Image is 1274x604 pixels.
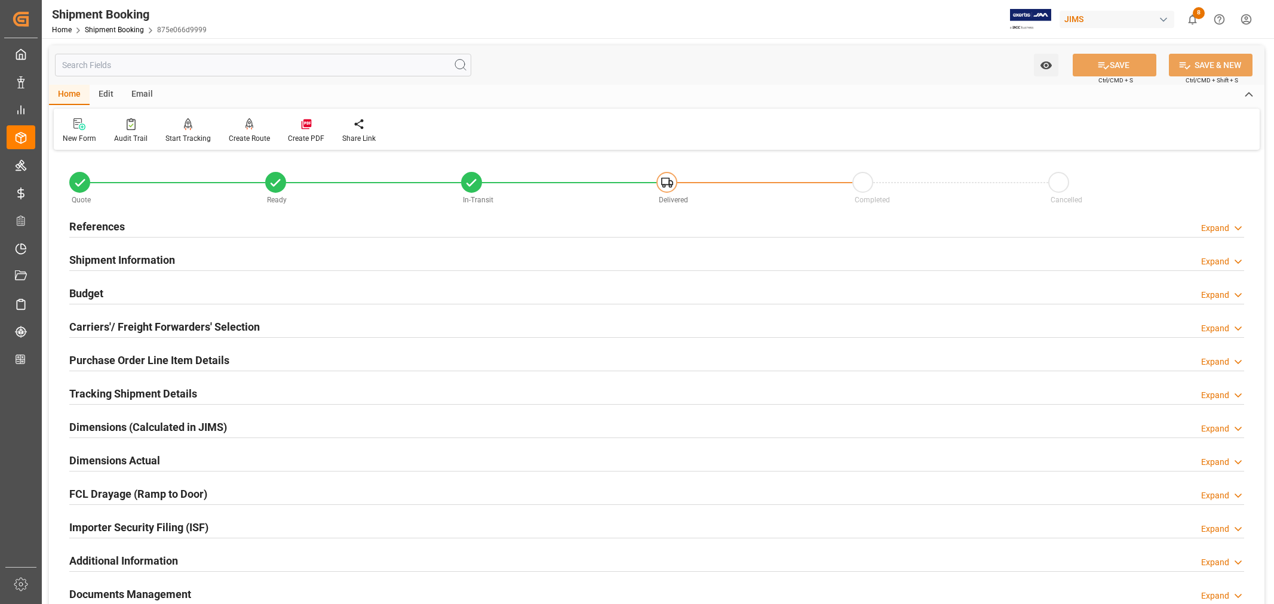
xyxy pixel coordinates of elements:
div: Expand [1201,222,1229,235]
span: Delivered [659,196,688,204]
h2: Dimensions Actual [69,452,160,469]
div: Start Tracking [165,133,211,144]
span: Ctrl/CMD + Shift + S [1186,76,1238,85]
div: Share Link [342,133,376,144]
div: Expand [1201,456,1229,469]
div: Create Route [229,133,270,144]
button: Help Center [1206,6,1233,33]
div: JIMS [1060,11,1174,28]
a: Home [52,26,72,34]
div: Shipment Booking [52,5,207,23]
h2: FCL Drayage (Ramp to Door) [69,486,207,502]
div: Expand [1201,423,1229,435]
div: Expand [1201,322,1229,335]
h2: Documents Management [69,586,191,602]
h2: Additional Information [69,553,178,569]
h2: Shipment Information [69,252,175,268]
div: New Form [63,133,96,144]
div: Expand [1201,523,1229,535]
div: Expand [1201,255,1229,268]
h2: Purchase Order Line Item Details [69,352,229,368]
div: Email [122,85,162,105]
h2: Tracking Shipment Details [69,386,197,402]
div: Expand [1201,356,1229,368]
div: Audit Trail [114,133,148,144]
div: Expand [1201,489,1229,502]
div: Edit [90,85,122,105]
h2: Budget [69,285,103,301]
span: Quote [72,196,91,204]
span: Cancelled [1051,196,1082,204]
span: Completed [855,196,890,204]
h2: Dimensions (Calculated in JIMS) [69,419,227,435]
button: SAVE & NEW [1169,54,1252,76]
div: Expand [1201,289,1229,301]
span: 8 [1193,7,1205,19]
div: Expand [1201,389,1229,402]
a: Shipment Booking [85,26,144,34]
button: show 8 new notifications [1179,6,1206,33]
button: JIMS [1060,8,1179,30]
span: In-Transit [463,196,493,204]
button: SAVE [1073,54,1156,76]
div: Expand [1201,556,1229,569]
span: Ctrl/CMD + S [1098,76,1133,85]
img: Exertis%20JAM%20-%20Email%20Logo.jpg_1722504956.jpg [1010,9,1051,30]
input: Search Fields [55,54,471,76]
div: Expand [1201,590,1229,602]
div: Home [49,85,90,105]
span: Ready [267,196,287,204]
div: Create PDF [288,133,324,144]
h2: Importer Security Filing (ISF) [69,519,208,535]
button: open menu [1034,54,1058,76]
h2: References [69,218,125,235]
h2: Carriers'/ Freight Forwarders' Selection [69,319,260,335]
